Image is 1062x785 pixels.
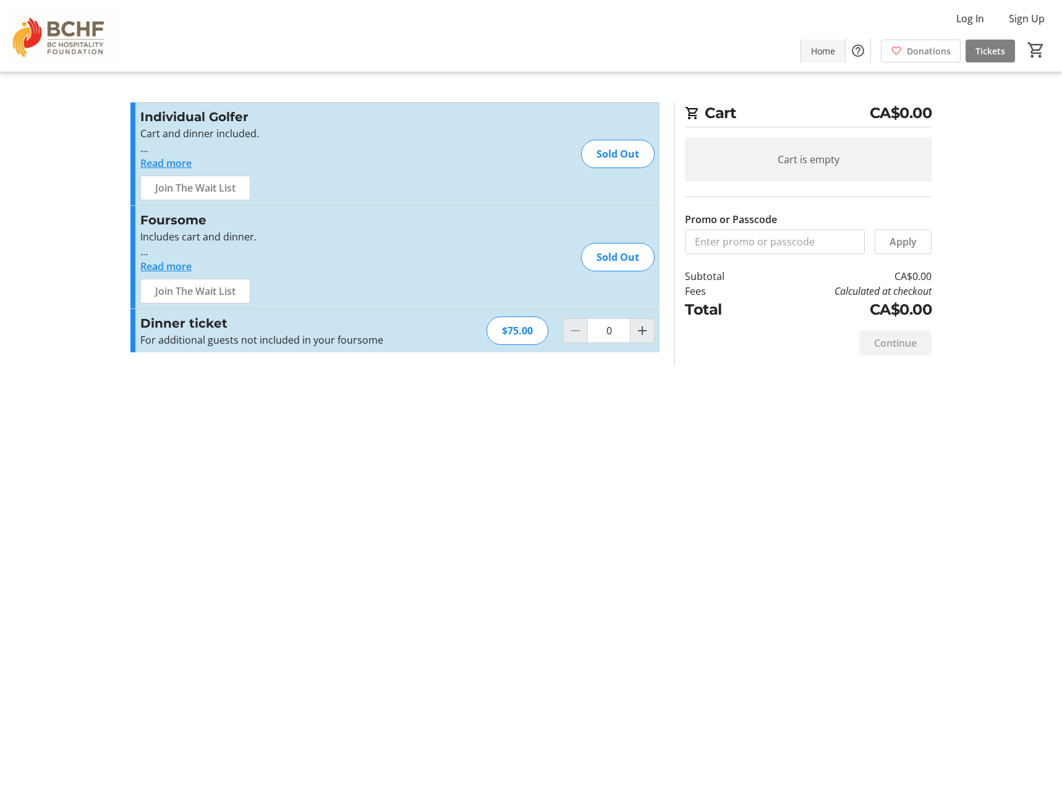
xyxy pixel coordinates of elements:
[801,40,845,62] a: Home
[140,176,250,200] button: Join The Wait List
[155,180,236,195] span: Join The Wait List
[155,284,236,299] span: Join The Wait List
[685,284,757,299] td: Fees
[890,234,917,249] span: Apply
[140,108,410,126] h3: Individual Golfer
[486,316,548,345] div: $75.00
[685,212,777,227] label: Promo or Passcode
[875,229,932,254] button: Apply
[757,299,932,321] td: CA$0.00
[870,102,932,124] span: CA$0.00
[140,259,192,274] button: Read more
[140,314,410,333] h3: Dinner ticket
[581,140,655,168] div: Sold Out
[757,284,932,299] td: Calculated at checkout
[907,45,951,57] span: Donations
[140,333,410,347] div: For additional guests not included in your foursome
[1025,39,1047,61] button: Cart
[140,229,410,244] p: Includes cart and dinner.
[581,243,655,271] div: Sold Out
[881,40,961,62] a: Donations
[966,40,1015,62] a: Tickets
[140,126,410,141] p: Cart and dinner included.
[685,102,932,127] h2: Cart
[685,269,757,284] td: Subtotal
[685,137,932,182] div: Cart is empty
[999,9,1055,28] button: Sign Up
[140,279,250,303] button: Join The Wait List
[811,45,835,57] span: Home
[846,38,870,63] button: Help
[7,5,117,67] img: BC Hospitality Foundation's Logo
[757,269,932,284] td: CA$0.00
[631,319,654,342] button: Increment by one
[946,9,994,28] button: Log In
[1009,11,1045,26] span: Sign Up
[685,299,757,321] td: Total
[140,156,192,171] button: Read more
[975,45,1005,57] span: Tickets
[685,229,865,254] input: Enter promo or passcode
[587,318,631,343] input: Dinner ticket Quantity
[140,211,410,229] h3: Foursome
[956,11,984,26] span: Log In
